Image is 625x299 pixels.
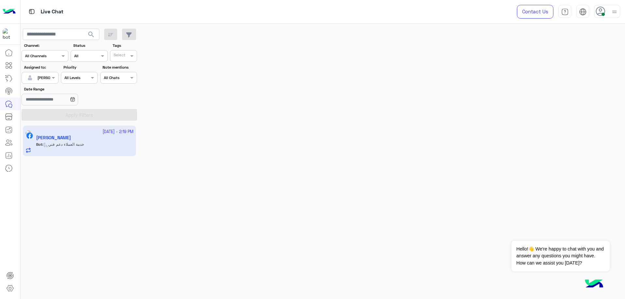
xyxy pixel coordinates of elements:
p: Live Chat [41,7,63,16]
button: Apply Filters [21,109,137,121]
span: search [87,31,95,38]
label: Tags [113,43,136,48]
span: Hello!👋 We're happy to chat with you and answer any questions you might have. How can we assist y... [511,241,609,271]
label: Priority [63,64,97,70]
label: Channel: [24,43,68,48]
label: Status [73,43,107,48]
div: Select [113,52,125,60]
label: Note mentions [103,64,136,70]
img: profile [610,8,618,16]
img: hulul-logo.png [583,273,605,296]
a: tab [558,5,571,19]
label: Date Range [24,86,97,92]
img: defaultAdmin.png [25,73,35,82]
img: tab [579,8,587,16]
img: Logo [3,5,16,19]
button: search [83,29,99,43]
img: 713415422032625 [3,28,14,40]
img: tab [561,8,569,16]
a: Contact Us [517,5,553,19]
img: tab [28,7,36,16]
label: Assigned to: [24,64,58,70]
